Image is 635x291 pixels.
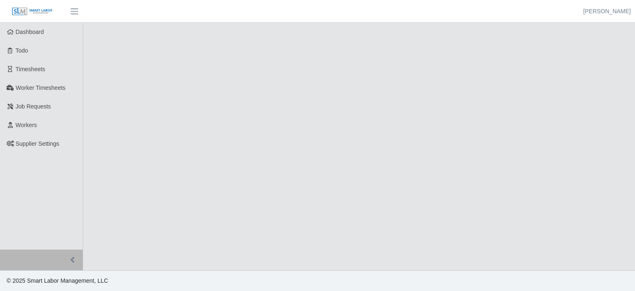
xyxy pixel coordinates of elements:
span: © 2025 Smart Labor Management, LLC [7,277,108,284]
span: Worker Timesheets [16,84,65,91]
img: SLM Logo [12,7,53,16]
a: [PERSON_NAME] [583,7,631,16]
span: Workers [16,122,37,128]
span: Supplier Settings [16,140,60,147]
span: Dashboard [16,29,44,35]
span: Todo [16,47,28,54]
span: Timesheets [16,66,45,72]
span: Job Requests [16,103,51,110]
